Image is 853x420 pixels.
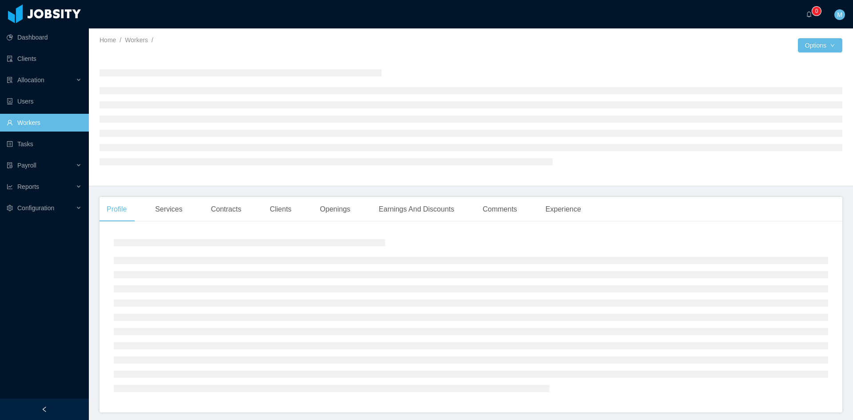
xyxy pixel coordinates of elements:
i: icon: solution [7,77,13,83]
i: icon: bell [806,11,812,17]
i: icon: file-protect [7,162,13,168]
span: Payroll [17,162,36,169]
div: Clients [263,197,299,222]
i: icon: setting [7,205,13,211]
span: Reports [17,183,39,190]
a: icon: userWorkers [7,114,82,132]
div: Services [148,197,189,222]
sup: 0 [812,7,821,16]
a: icon: auditClients [7,50,82,68]
a: icon: robotUsers [7,92,82,110]
div: Profile [100,197,134,222]
div: Openings [313,197,358,222]
div: Earnings And Discounts [372,197,462,222]
span: Allocation [17,76,44,84]
div: Experience [538,197,588,222]
span: / [151,36,153,44]
a: icon: profileTasks [7,135,82,153]
a: Home [100,36,116,44]
span: / [120,36,121,44]
button: Optionsicon: down [798,38,842,52]
a: Workers [125,36,148,44]
div: Comments [475,197,524,222]
span: M [837,9,842,20]
span: Configuration [17,204,54,212]
a: icon: pie-chartDashboard [7,28,82,46]
div: Contracts [204,197,248,222]
i: icon: line-chart [7,184,13,190]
